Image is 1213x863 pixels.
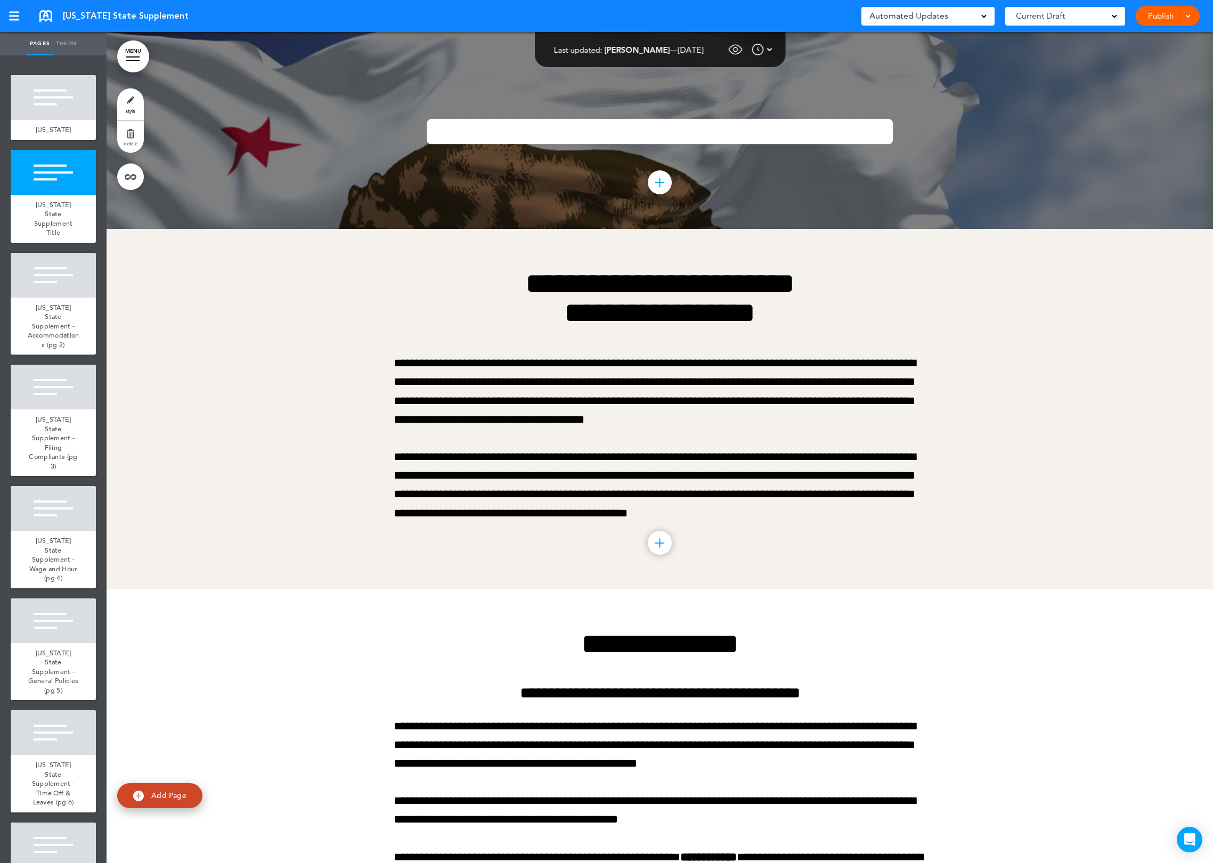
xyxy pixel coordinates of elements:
span: delete [124,140,137,146]
a: Publish [1144,6,1177,26]
a: [US_STATE] State Supplement - Accommodations (pg 2) [11,298,96,355]
img: eye_approvals.svg [727,42,743,57]
span: [US_STATE] State Supplement Title [34,200,73,237]
a: [US_STATE] State Supplement - Time Off & Leaves (pg 6) [11,755,96,812]
span: [US_STATE] State Supplement - Wage and Hour (pg 4) [29,536,78,582]
span: [PERSON_NAME] [604,45,670,55]
a: Theme [53,32,80,55]
a: Add Page [117,783,202,808]
div: — [553,46,703,54]
a: [US_STATE] [11,120,96,140]
span: Add Page [151,791,186,800]
span: [US_STATE] State Supplement - Filing Compliants (pg 3) [29,415,77,471]
span: [US_STATE] State Supplement - General Policies (pg 5) [28,648,79,695]
a: delete [117,121,144,153]
span: [US_STATE] [36,125,71,134]
img: time.svg [751,43,764,56]
span: Current Draft [1016,9,1065,23]
a: MENU [117,40,149,72]
span: [US_STATE] State Supplement - Accommodations (pg 2) [28,303,79,349]
a: style [117,88,144,120]
a: [US_STATE] State Supplement - Wage and Hour (pg 4) [11,531,96,588]
span: [US_STATE] State Supplement - Time Off & Leaves (pg 6) [32,760,75,807]
img: arrow-down-white.svg [767,43,772,56]
span: [DATE] [678,45,703,55]
span: style [126,108,135,114]
img: add.svg [133,791,144,801]
span: Automated Updates [869,9,948,23]
a: [US_STATE] State Supplement - Filing Compliants (pg 3) [11,409,96,476]
a: Pages [27,32,53,55]
div: Open Intercom Messenger [1177,827,1202,852]
a: [US_STATE] State Supplement Title [11,195,96,243]
span: [US_STATE] State Supplement [63,10,189,22]
span: Last updated: [553,45,602,55]
a: [US_STATE] State Supplement - General Policies (pg 5) [11,643,96,701]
